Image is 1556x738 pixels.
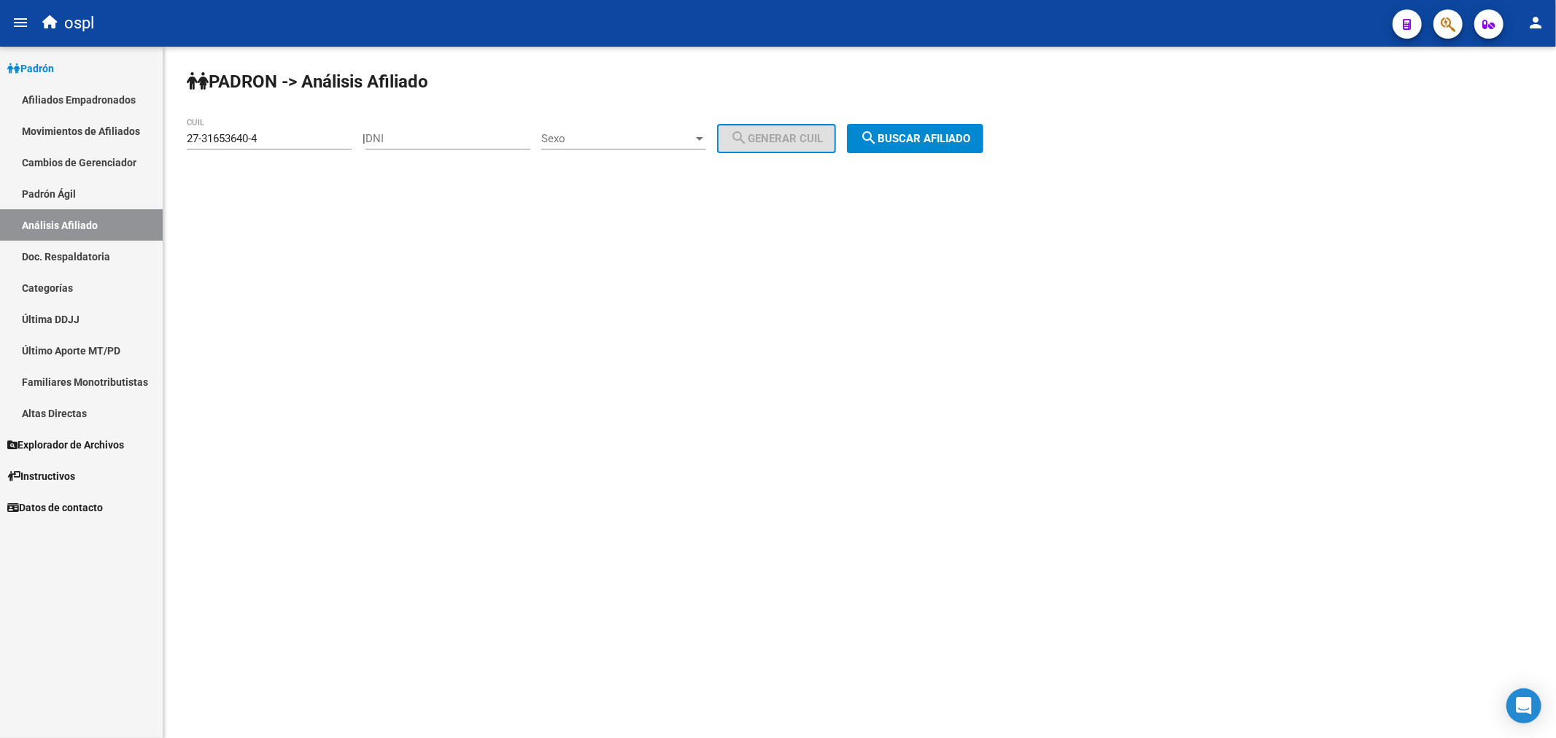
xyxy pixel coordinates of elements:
[541,132,693,145] span: Sexo
[717,124,836,153] button: Generar CUIL
[12,14,29,31] mat-icon: menu
[187,71,428,92] strong: PADRON -> Análisis Afiliado
[860,129,878,147] mat-icon: search
[730,132,823,145] span: Generar CUIL
[847,124,983,153] button: Buscar afiliado
[1506,688,1541,723] div: Open Intercom Messenger
[7,468,75,484] span: Instructivos
[730,129,748,147] mat-icon: search
[64,7,94,39] span: ospl
[363,132,847,145] div: |
[860,132,970,145] span: Buscar afiliado
[1527,14,1544,31] mat-icon: person
[7,500,103,516] span: Datos de contacto
[7,437,124,453] span: Explorador de Archivos
[7,61,54,77] span: Padrón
